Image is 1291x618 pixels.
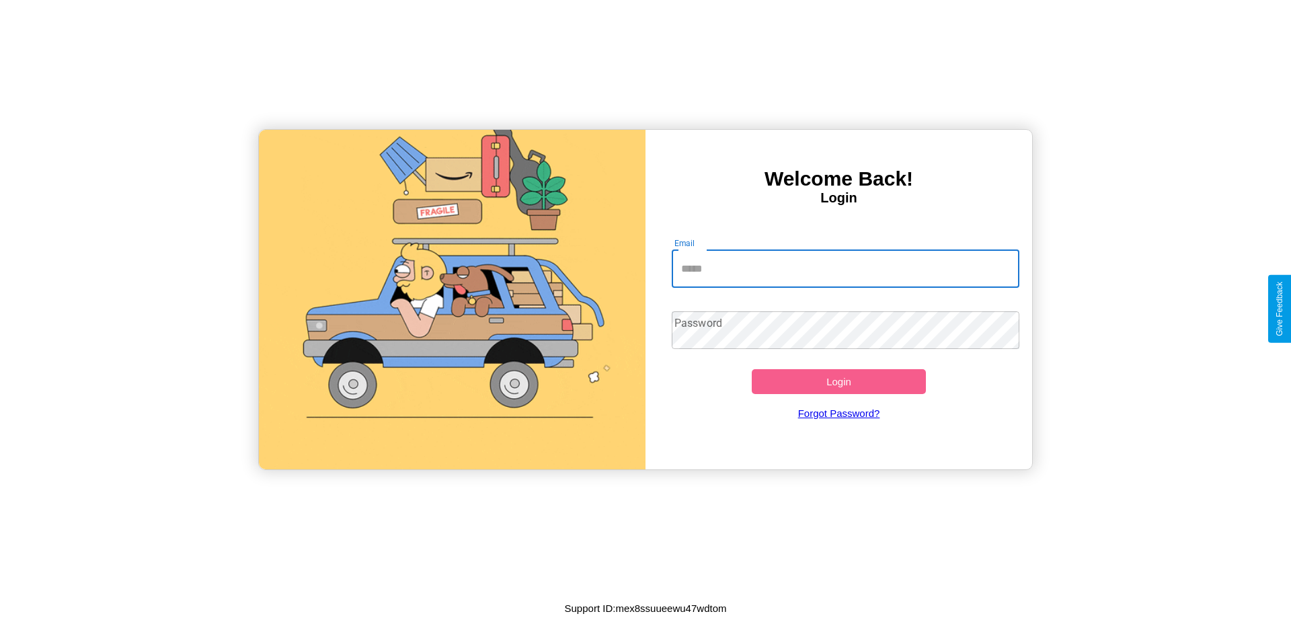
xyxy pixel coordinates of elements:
[565,599,727,617] p: Support ID: mex8ssuueewu47wdtom
[752,369,926,394] button: Login
[645,190,1032,206] h4: Login
[674,237,695,249] label: Email
[665,394,1013,432] a: Forgot Password?
[1275,282,1284,336] div: Give Feedback
[645,167,1032,190] h3: Welcome Back!
[259,130,645,469] img: gif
